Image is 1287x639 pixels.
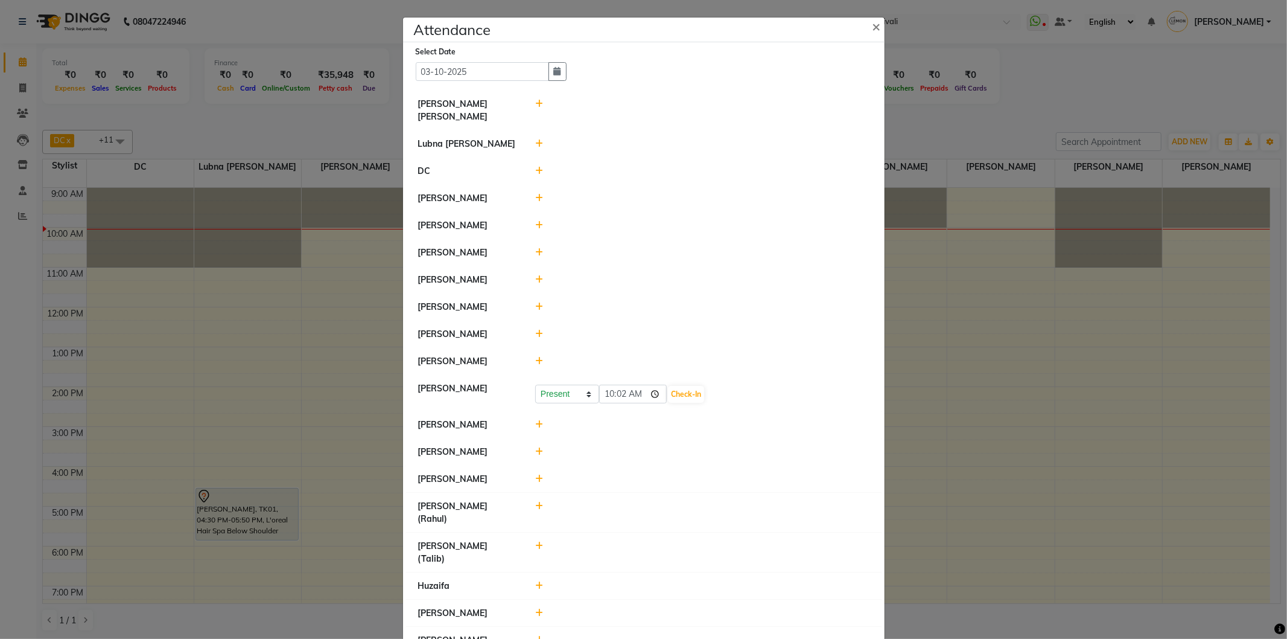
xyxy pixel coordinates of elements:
[409,301,527,313] div: [PERSON_NAME]
[668,386,704,403] button: Check-In
[863,9,893,43] button: Close
[409,500,527,525] div: [PERSON_NAME] (Rahul)
[409,165,527,178] div: DC
[409,473,527,486] div: [PERSON_NAME]
[409,328,527,341] div: [PERSON_NAME]
[409,355,527,368] div: [PERSON_NAME]
[416,62,549,81] input: Select date
[872,17,881,35] span: ×
[409,446,527,458] div: [PERSON_NAME]
[409,580,527,592] div: Huzaifa
[409,607,527,620] div: [PERSON_NAME]
[416,47,456,57] label: Select Date
[409,540,527,565] div: [PERSON_NAME] (Talib)
[409,246,527,259] div: [PERSON_NAME]
[409,98,527,123] div: [PERSON_NAME] [PERSON_NAME]
[409,192,527,205] div: [PERSON_NAME]
[409,219,527,232] div: [PERSON_NAME]
[409,274,527,286] div: [PERSON_NAME]
[414,19,491,40] h4: Attendance
[409,419,527,431] div: [PERSON_NAME]
[409,138,527,150] div: Lubna [PERSON_NAME]
[409,382,527,404] div: [PERSON_NAME]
